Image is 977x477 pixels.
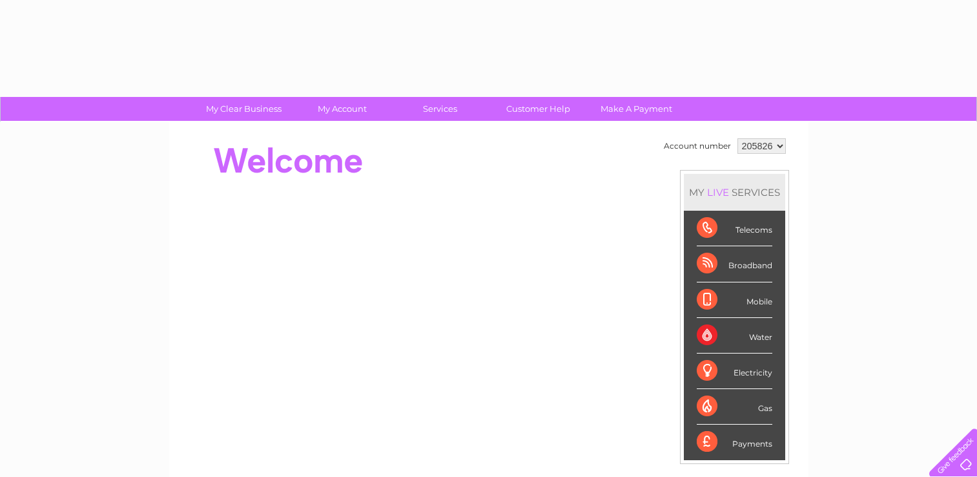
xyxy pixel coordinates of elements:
[697,354,772,389] div: Electricity
[190,97,297,121] a: My Clear Business
[289,97,395,121] a: My Account
[485,97,591,121] a: Customer Help
[704,186,732,198] div: LIVE
[697,318,772,354] div: Water
[387,97,493,121] a: Services
[697,246,772,282] div: Broadband
[697,389,772,425] div: Gas
[697,211,772,246] div: Telecoms
[697,282,772,318] div: Mobile
[684,174,785,211] div: MY SERVICES
[583,97,690,121] a: Make A Payment
[661,135,734,157] td: Account number
[697,425,772,460] div: Payments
